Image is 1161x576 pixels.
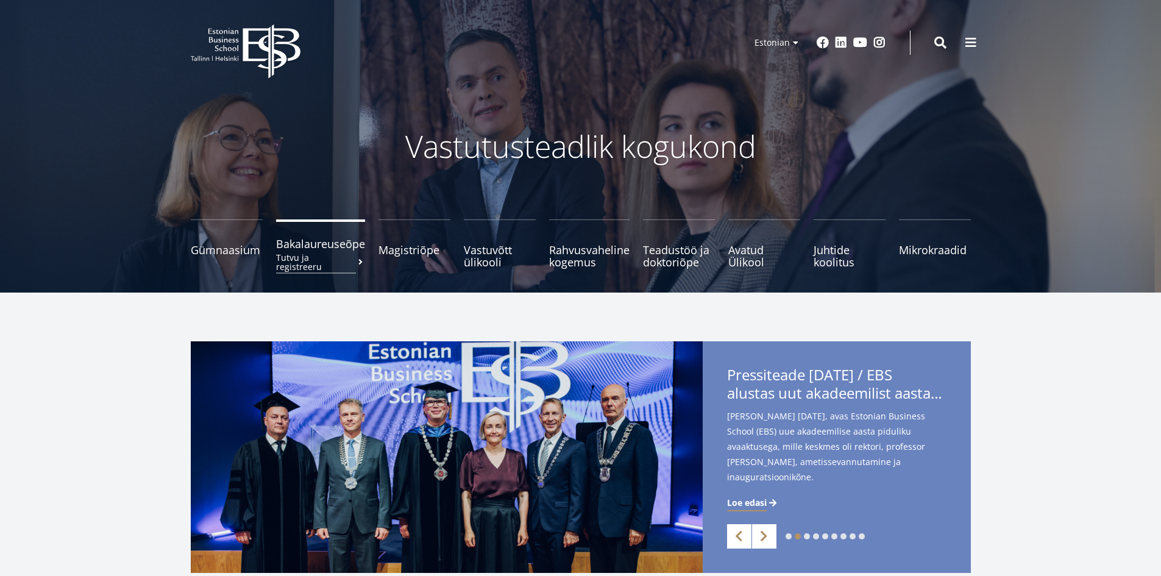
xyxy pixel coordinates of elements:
span: Gümnaasium [191,244,263,256]
a: Instagram [873,37,886,49]
span: Juhtide koolitus [814,244,886,268]
a: Rahvusvaheline kogemus [549,219,630,268]
span: Pressiteade [DATE] / EBS [727,366,946,406]
a: 5 [822,533,828,539]
span: Magistriõpe [378,244,450,256]
a: 6 [831,533,837,539]
span: alustas uut akadeemilist aastat rektor [PERSON_NAME] ametissevannutamisega - teise ametiaja keskm... [727,384,946,402]
a: Loe edasi [727,497,779,509]
a: 2 [795,533,801,539]
a: Juhtide koolitus [814,219,886,268]
a: Next [752,524,776,549]
span: [PERSON_NAME] [DATE], avas Estonian Business School (EBS) uue akadeemilise aasta piduliku avaaktu... [727,408,946,504]
a: Mikrokraadid [899,219,971,268]
a: Gümnaasium [191,219,263,268]
a: Avatud Ülikool [728,219,800,268]
span: Teadustöö ja doktoriõpe [643,244,715,268]
a: 9 [859,533,865,539]
span: Rahvusvaheline kogemus [549,244,630,268]
img: a [191,341,703,573]
a: 8 [850,533,856,539]
a: Facebook [817,37,829,49]
a: 1 [786,533,792,539]
a: Teadustöö ja doktoriõpe [643,219,715,268]
a: Previous [727,524,751,549]
span: Loe edasi [727,497,767,509]
span: Bakalaureuseõpe [276,238,365,250]
a: BakalaureuseõpeTutvu ja registreeru [276,219,365,268]
a: Magistriõpe [378,219,450,268]
a: 3 [804,533,810,539]
span: Vastuvõtt ülikooli [464,244,536,268]
small: Tutvu ja registreeru [276,253,365,271]
a: Linkedin [835,37,847,49]
a: Vastuvõtt ülikooli [464,219,536,268]
a: Youtube [853,37,867,49]
a: 4 [813,533,819,539]
span: Avatud Ülikool [728,244,800,268]
span: Mikrokraadid [899,244,971,256]
a: 7 [840,533,847,539]
p: Vastutusteadlik kogukond [258,128,904,165]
